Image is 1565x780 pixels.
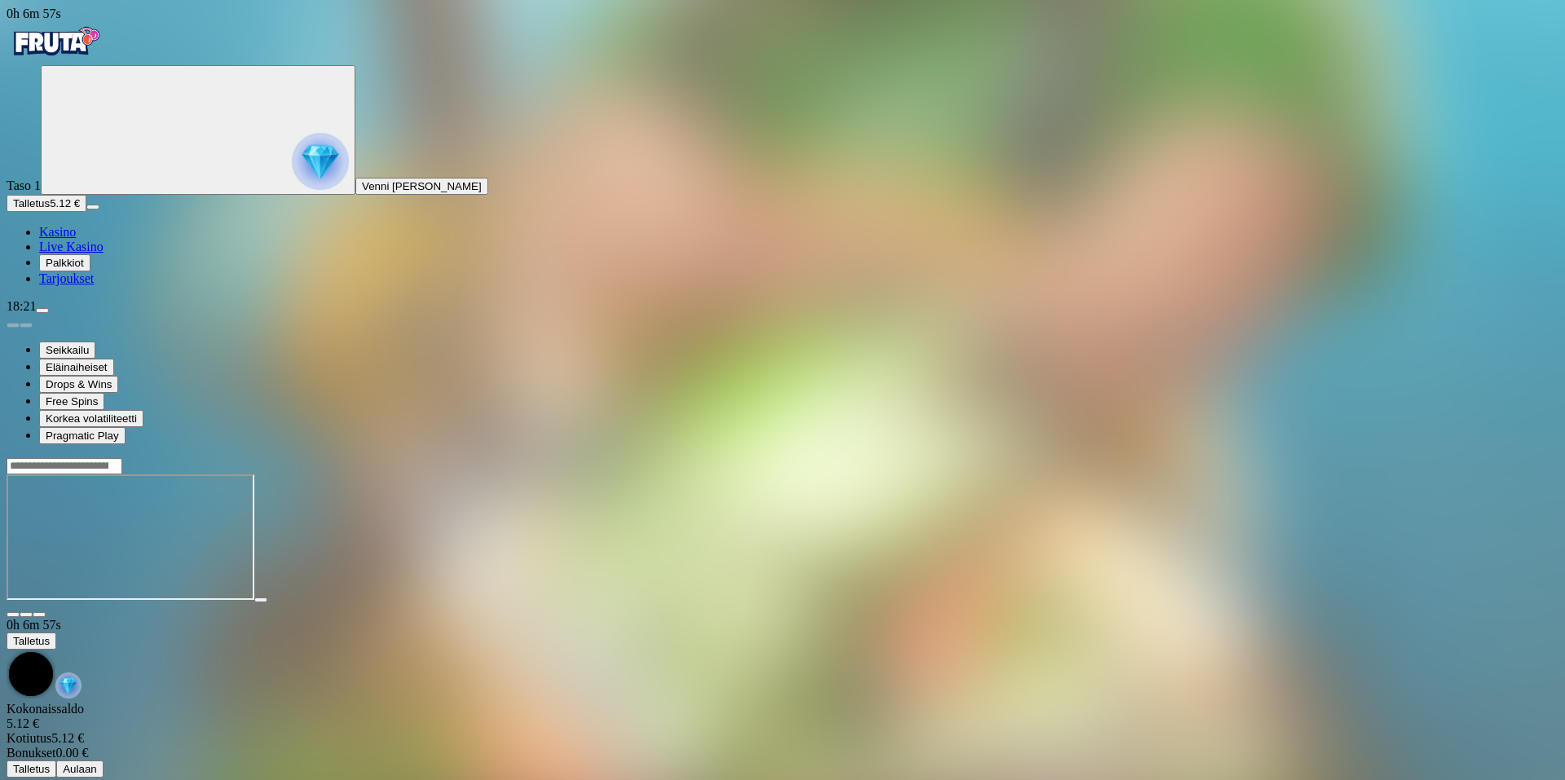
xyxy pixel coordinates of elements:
button: Free Spins [39,393,104,410]
img: Fruta [7,21,104,62]
img: reward-icon [55,672,82,698]
button: Pragmatic Play [39,427,126,444]
button: next slide [20,323,33,328]
span: Kasino [39,225,76,239]
button: reward iconPalkkiot [39,254,90,271]
button: Talletusplus icon5.12 € [7,195,86,212]
button: menu [36,308,49,313]
span: Free Spins [46,395,98,408]
nav: Primary [7,21,1558,286]
span: Venni [PERSON_NAME] [362,180,482,192]
button: Korkea volatiliteetti [39,410,143,427]
button: prev slide [7,323,20,328]
span: Bonukset [7,746,55,760]
button: Venni [PERSON_NAME] [355,178,488,195]
span: user session time [7,618,61,632]
a: diamond iconKasino [39,225,76,239]
div: 5.12 € [7,716,1558,731]
div: 0.00 € [7,746,1558,760]
a: poker-chip iconLive Kasino [39,240,104,253]
span: Eläinaiheiset [46,361,108,373]
button: menu [86,205,99,209]
iframe: Big Bass Bonanza [7,474,254,600]
span: Pragmatic Play [46,430,119,442]
span: Talletus [13,763,50,775]
a: gift-inverted iconTarjoukset [39,271,94,285]
div: Game menu [7,618,1558,702]
span: Live Kasino [39,240,104,253]
button: fullscreen icon [33,612,46,617]
a: Fruta [7,51,104,64]
button: close icon [7,612,20,617]
span: 18:21 [7,299,36,313]
span: Kotiutus [7,731,51,745]
button: Drops & Wins [39,376,118,393]
span: Palkkiot [46,257,84,269]
button: chevron-down icon [20,612,33,617]
button: Eläinaiheiset [39,359,114,376]
span: Seikkailu [46,344,89,356]
button: Seikkailu [39,342,95,359]
span: Drops & Wins [46,378,112,390]
span: Tarjoukset [39,271,94,285]
div: Kokonaissaldo [7,702,1558,731]
button: play icon [254,597,267,602]
span: 5.12 € [50,197,80,209]
span: Aulaan [63,763,97,775]
div: Game menu content [7,702,1558,778]
span: Talletus [13,197,50,209]
span: Taso 1 [7,178,41,192]
input: Search [7,458,122,474]
img: reward progress [292,133,349,190]
button: Talletus [7,632,56,650]
span: Korkea volatiliteetti [46,412,137,425]
button: Talletus [7,760,56,778]
span: Talletus [13,635,50,647]
button: reward progress [41,65,355,195]
span: user session time [7,7,61,20]
button: Aulaan [56,760,104,778]
div: 5.12 € [7,731,1558,746]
